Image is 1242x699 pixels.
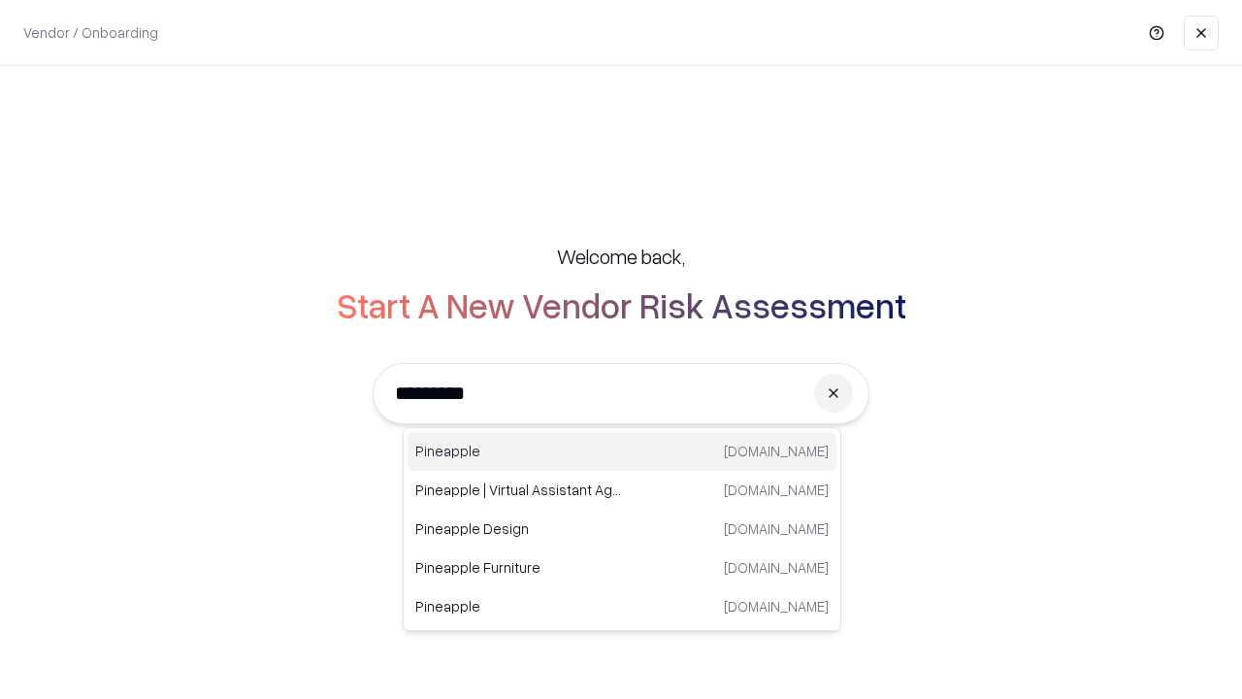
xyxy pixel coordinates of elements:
p: Vendor / Onboarding [23,22,158,43]
p: Pineapple | Virtual Assistant Agency [415,480,622,500]
p: [DOMAIN_NAME] [724,480,829,500]
p: [DOMAIN_NAME] [724,518,829,539]
h2: Start A New Vendor Risk Assessment [337,285,906,324]
h5: Welcome back, [557,243,685,270]
div: Suggestions [403,427,841,631]
p: Pineapple Furniture [415,557,622,578]
p: Pineapple [415,441,622,461]
p: [DOMAIN_NAME] [724,441,829,461]
p: Pineapple Design [415,518,622,539]
p: Pineapple [415,596,622,616]
p: [DOMAIN_NAME] [724,557,829,578]
p: [DOMAIN_NAME] [724,596,829,616]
